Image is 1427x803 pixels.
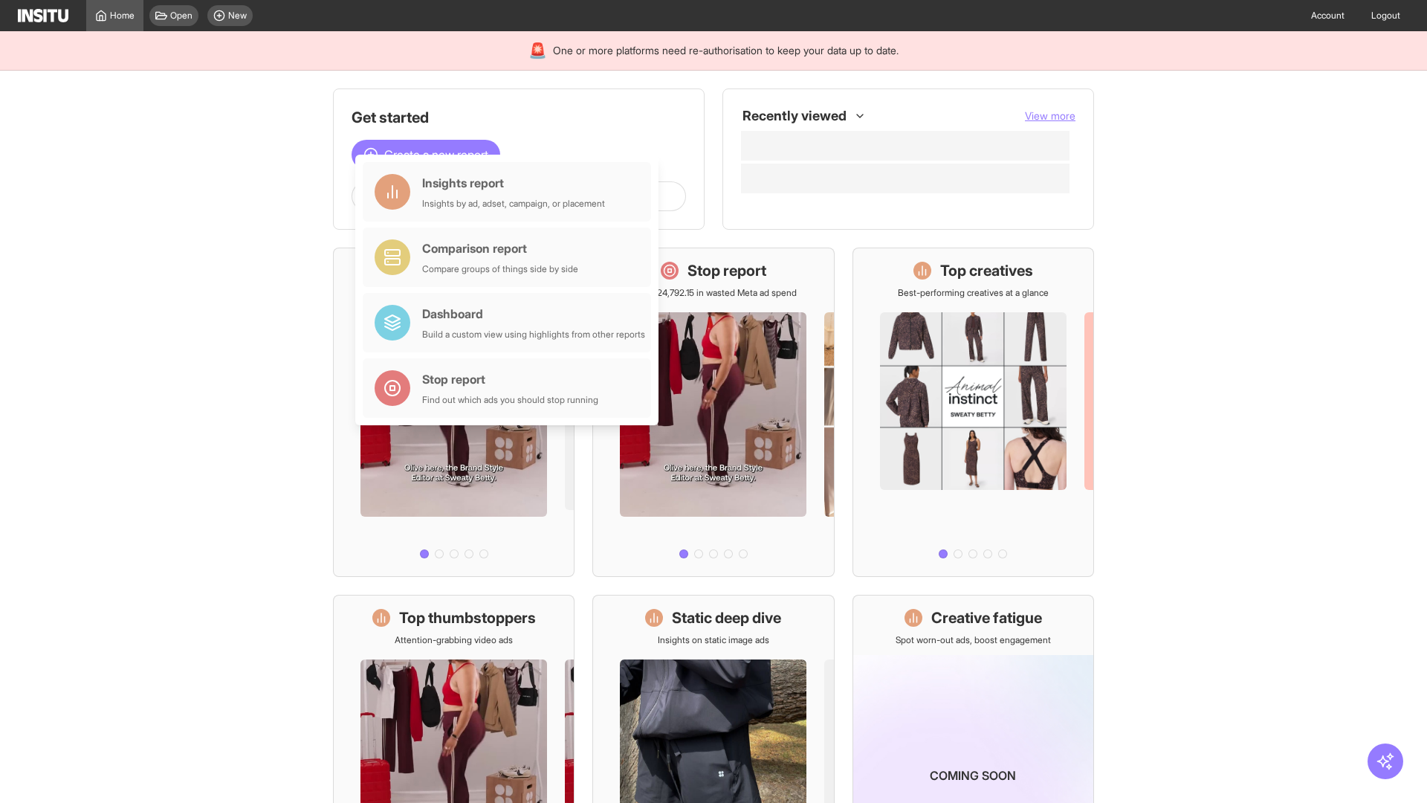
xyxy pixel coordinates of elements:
div: Find out which ads you should stop running [422,394,598,406]
span: New [228,10,247,22]
div: 🚨 [528,40,547,61]
div: Build a custom view using highlights from other reports [422,329,645,341]
span: View more [1025,109,1075,122]
div: Dashboard [422,305,645,323]
img: Logo [18,9,68,22]
h1: Get started [352,107,686,128]
h1: Static deep dive [672,607,781,628]
p: Save £24,792.15 in wasted Meta ad spend [630,287,797,299]
span: Home [110,10,135,22]
h1: Stop report [687,260,766,281]
h1: Top creatives [940,260,1033,281]
span: Open [170,10,192,22]
div: Insights report [422,174,605,192]
button: Create a new report [352,140,500,170]
div: Comparison report [422,239,578,257]
a: Stop reportSave £24,792.15 in wasted Meta ad spend [592,248,834,577]
div: Stop report [422,370,598,388]
a: Top creativesBest-performing creatives at a glance [852,248,1094,577]
p: Insights on static image ads [658,634,769,646]
p: Attention-grabbing video ads [395,634,513,646]
div: Insights by ad, adset, campaign, or placement [422,198,605,210]
button: View more [1025,109,1075,123]
span: Create a new report [384,146,488,164]
div: Compare groups of things side by side [422,263,578,275]
p: Best-performing creatives at a glance [898,287,1049,299]
span: One or more platforms need re-authorisation to keep your data up to date. [553,43,899,58]
h1: Top thumbstoppers [399,607,536,628]
a: What's live nowSee all active ads instantly [333,248,575,577]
